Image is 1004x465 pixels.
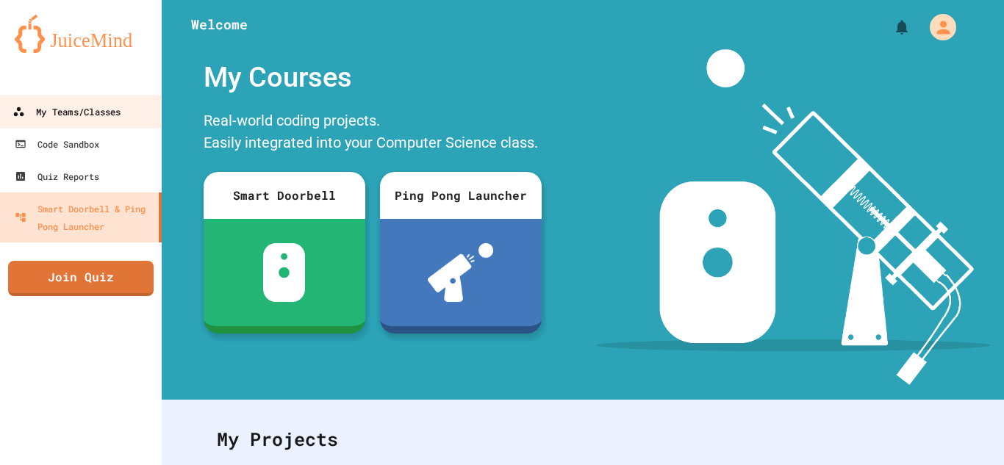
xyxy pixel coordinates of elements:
[15,200,153,235] div: Smart Doorbell & Ping Pong Launcher
[866,15,914,40] div: My Notifications
[428,243,493,302] img: ppl-with-ball.png
[15,15,147,53] img: logo-orange.svg
[204,172,365,219] div: Smart Doorbell
[12,103,121,121] div: My Teams/Classes
[380,172,542,219] div: Ping Pong Launcher
[8,261,154,296] a: Join Quiz
[596,49,990,385] img: banner-image-my-projects.png
[15,167,99,185] div: Quiz Reports
[196,49,549,106] div: My Courses
[914,10,960,44] div: My Account
[196,106,549,161] div: Real-world coding projects. Easily integrated into your Computer Science class.
[15,135,99,153] div: Code Sandbox
[263,243,305,302] img: sdb-white.svg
